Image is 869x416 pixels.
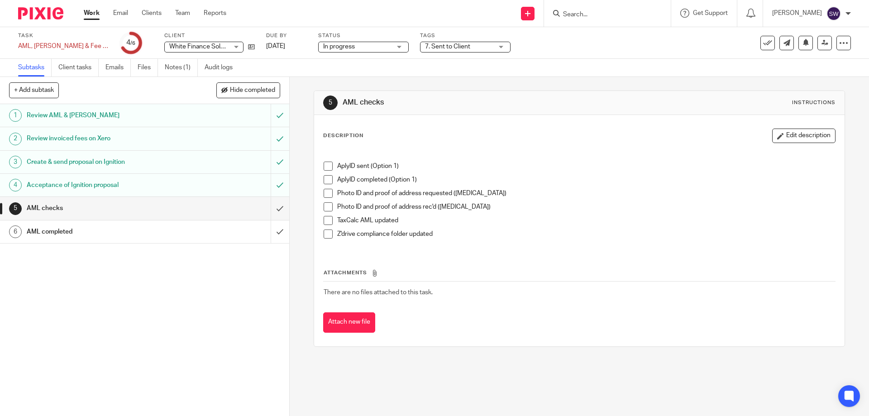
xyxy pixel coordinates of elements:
p: Z'drive compliance folder updated [337,230,835,239]
a: Reports [204,9,226,18]
span: White Finance Solutions Limited [169,43,261,50]
p: [PERSON_NAME] [772,9,822,18]
p: Description [323,132,363,139]
div: 5 [323,96,338,110]
p: TaxCalc AML updated [337,216,835,225]
div: 6 [9,225,22,238]
img: Pixie [18,7,63,19]
div: 1 [9,109,22,122]
h1: Review invoiced fees on Xero [27,132,183,145]
span: There are no files attached to this task. [324,289,433,296]
p: Photo ID and proof of address rec'd ([MEDICAL_DATA]) [337,202,835,211]
label: Status [318,32,409,39]
a: Clients [142,9,162,18]
a: Emails [105,59,131,77]
button: Edit description [772,129,836,143]
span: In progress [323,43,355,50]
h1: AML checks [27,201,183,215]
button: + Add subtask [9,82,59,98]
p: Photo ID and proof of address requested ([MEDICAL_DATA]) [337,189,835,198]
label: Client [164,32,255,39]
div: 4 [9,179,22,191]
a: Audit logs [205,59,239,77]
div: 5 [9,202,22,215]
label: Due by [266,32,307,39]
h1: AML checks [343,98,599,107]
span: Attachments [324,270,367,275]
button: Attach new file [323,312,375,333]
a: Subtasks [18,59,52,77]
a: Work [84,9,100,18]
h1: Create & send proposal on Ignition [27,155,183,169]
label: Task [18,32,109,39]
h1: AML completed [27,225,183,239]
a: Client tasks [58,59,99,77]
p: AplyID sent (Option 1) [337,162,835,171]
input: Search [562,11,644,19]
small: /6 [130,41,135,46]
div: AML, [PERSON_NAME] & Fee renewal [18,42,109,51]
span: [DATE] [266,43,285,49]
a: Notes (1) [165,59,198,77]
h1: Acceptance of Ignition proposal [27,178,183,192]
a: Team [175,9,190,18]
div: 3 [9,156,22,168]
a: Files [138,59,158,77]
span: Hide completed [230,87,275,94]
span: 7. Sent to Client [425,43,470,50]
p: AplyID completed (Option 1) [337,175,835,184]
div: AML, LoE &amp; Fee renewal [18,42,109,51]
a: Email [113,9,128,18]
h1: Review AML & [PERSON_NAME] [27,109,183,122]
label: Tags [420,32,511,39]
button: Hide completed [216,82,280,98]
img: svg%3E [826,6,841,21]
span: Get Support [693,10,728,16]
div: Instructions [792,99,836,106]
div: 4 [126,38,135,48]
div: 2 [9,133,22,145]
